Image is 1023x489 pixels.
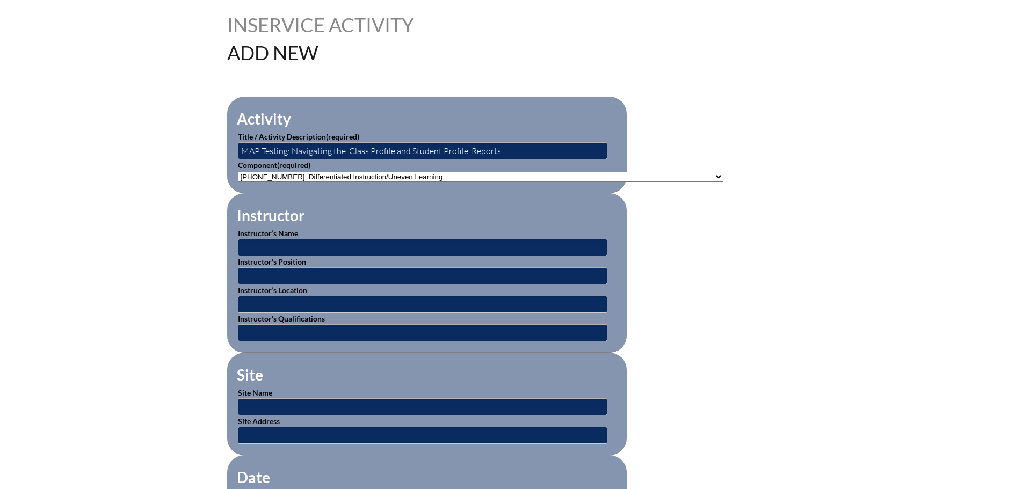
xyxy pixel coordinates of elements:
label: Instructor’s Location [238,286,307,295]
label: Site Address [238,417,280,426]
legend: Site [236,366,264,384]
label: Component [238,160,310,170]
span: (required) [326,132,359,141]
legend: Date [236,468,271,486]
label: Instructor’s Name [238,229,298,238]
h1: Add New [227,43,580,62]
legend: Activity [236,110,292,128]
label: Instructor’s Qualifications [238,314,325,323]
h1: Inservice Activity [227,15,444,34]
select: activity_component[data][] [238,172,723,182]
label: Site Name [238,388,272,397]
label: Instructor’s Position [238,257,306,266]
span: (required) [277,160,310,170]
label: Title / Activity Description [238,132,359,141]
legend: Instructor [236,206,306,224]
